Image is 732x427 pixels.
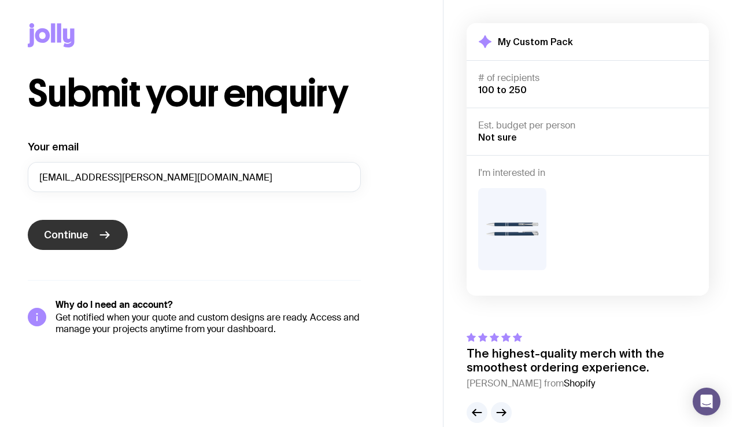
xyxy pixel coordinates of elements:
span: Not sure [478,132,517,142]
h2: My Custom Pack [498,36,573,47]
button: Continue [28,220,128,250]
h4: # of recipients [478,72,697,84]
span: Continue [44,228,88,242]
h4: Est. budget per person [478,120,697,131]
h5: Why do I need an account? [56,299,361,311]
cite: [PERSON_NAME] from [467,377,709,391]
p: The highest-quality merch with the smoothest ordering experience. [467,347,709,374]
h4: I'm interested in [478,167,697,179]
span: Shopify [564,377,595,389]
div: Open Intercom Messenger [693,388,720,415]
label: Your email [28,140,79,154]
p: Get notified when your quote and custom designs are ready. Access and manage your projects anytim... [56,312,361,335]
input: you@email.com [28,162,361,192]
h1: Submit your enquiry [28,75,415,112]
span: 100 to 250 [478,84,527,95]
